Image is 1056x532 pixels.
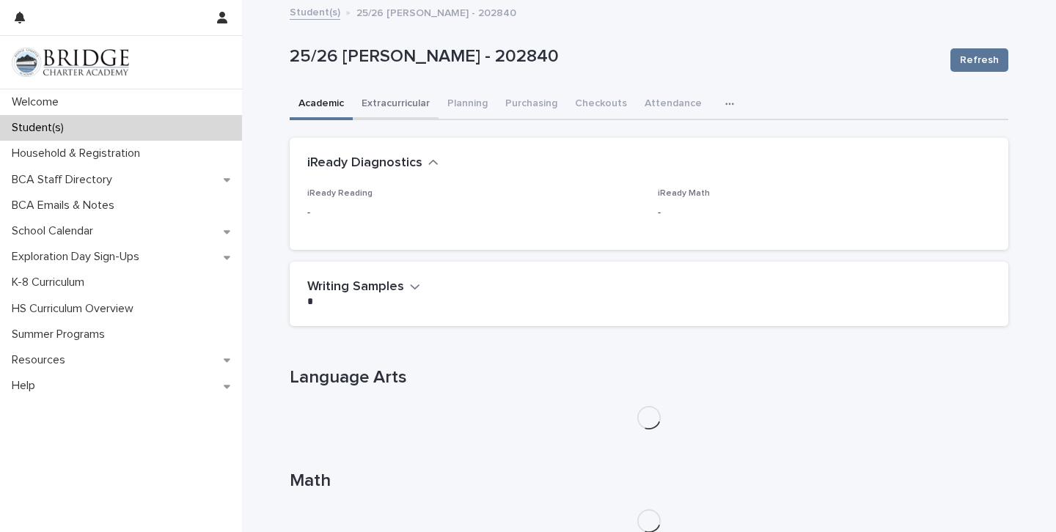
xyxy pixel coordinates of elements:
p: 25/26 [PERSON_NAME] - 202840 [290,46,939,67]
img: V1C1m3IdTEidaUdm9Hs0 [12,48,129,77]
button: Refresh [950,48,1008,72]
span: iReady Math [658,189,710,198]
a: Student(s) [290,3,340,20]
p: School Calendar [6,224,105,238]
p: - [658,205,991,221]
p: Household & Registration [6,147,152,160]
button: Planning [439,89,496,120]
p: BCA Emails & Notes [6,199,126,213]
button: Purchasing [496,89,566,120]
span: Refresh [960,53,999,67]
p: BCA Staff Directory [6,173,124,187]
h1: Math [290,470,1008,492]
button: iReady Diagnostics [307,155,439,171]
h2: Writing Samples [307,279,404,295]
button: Extracurricular [353,89,439,120]
button: Academic [290,89,353,120]
p: Student(s) [6,121,76,135]
p: Help [6,379,47,393]
h1: Language Arts [290,367,1008,388]
p: Summer Programs [6,328,117,341]
button: Writing Samples [307,279,420,295]
button: Checkouts [566,89,636,120]
p: 25/26 [PERSON_NAME] - 202840 [356,4,516,20]
h2: iReady Diagnostics [307,155,422,171]
span: iReady Reading [307,189,373,198]
p: Exploration Day Sign-Ups [6,250,151,264]
p: Resources [6,353,77,367]
p: - [307,205,640,221]
p: HS Curriculum Overview [6,302,145,316]
p: K-8 Curriculum [6,276,96,289]
button: Attendance [636,89,711,120]
p: Welcome [6,95,70,109]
